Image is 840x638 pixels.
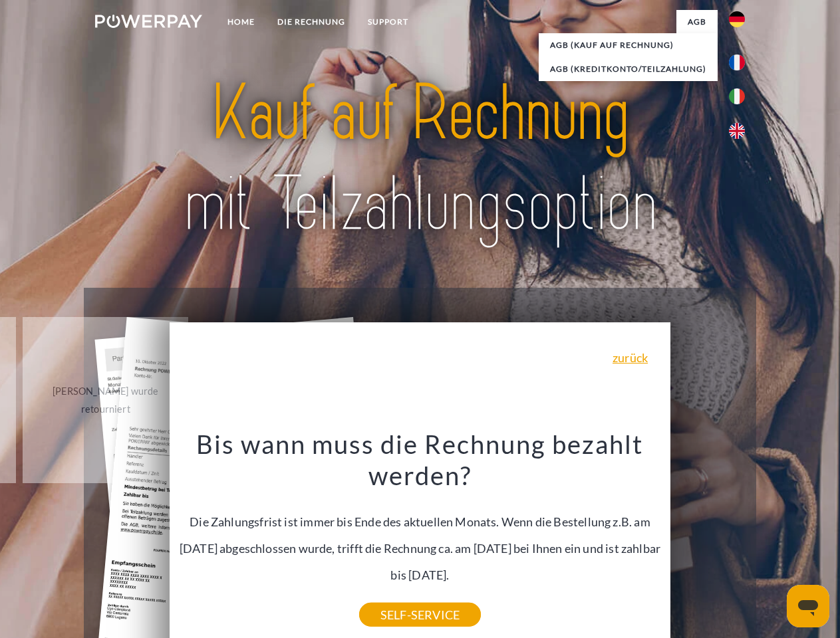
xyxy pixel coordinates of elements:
[359,603,481,627] a: SELF-SERVICE
[729,123,745,139] img: en
[266,10,356,34] a: DIE RECHNUNG
[613,352,648,364] a: zurück
[178,428,663,492] h3: Bis wann muss die Rechnung bezahlt werden?
[787,585,829,627] iframe: Schaltfläche zum Öffnen des Messaging-Fensters
[356,10,420,34] a: SUPPORT
[216,10,266,34] a: Home
[676,10,718,34] a: agb
[729,88,745,104] img: it
[729,54,745,70] img: fr
[539,57,718,81] a: AGB (Kreditkonto/Teilzahlung)
[539,33,718,57] a: AGB (Kauf auf Rechnung)
[31,382,180,418] div: [PERSON_NAME] wurde retourniert
[729,11,745,27] img: de
[127,64,713,255] img: title-powerpay_de.svg
[95,15,202,28] img: logo-powerpay-white.svg
[178,428,663,615] div: Die Zahlungsfrist ist immer bis Ende des aktuellen Monats. Wenn die Bestellung z.B. am [DATE] abg...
